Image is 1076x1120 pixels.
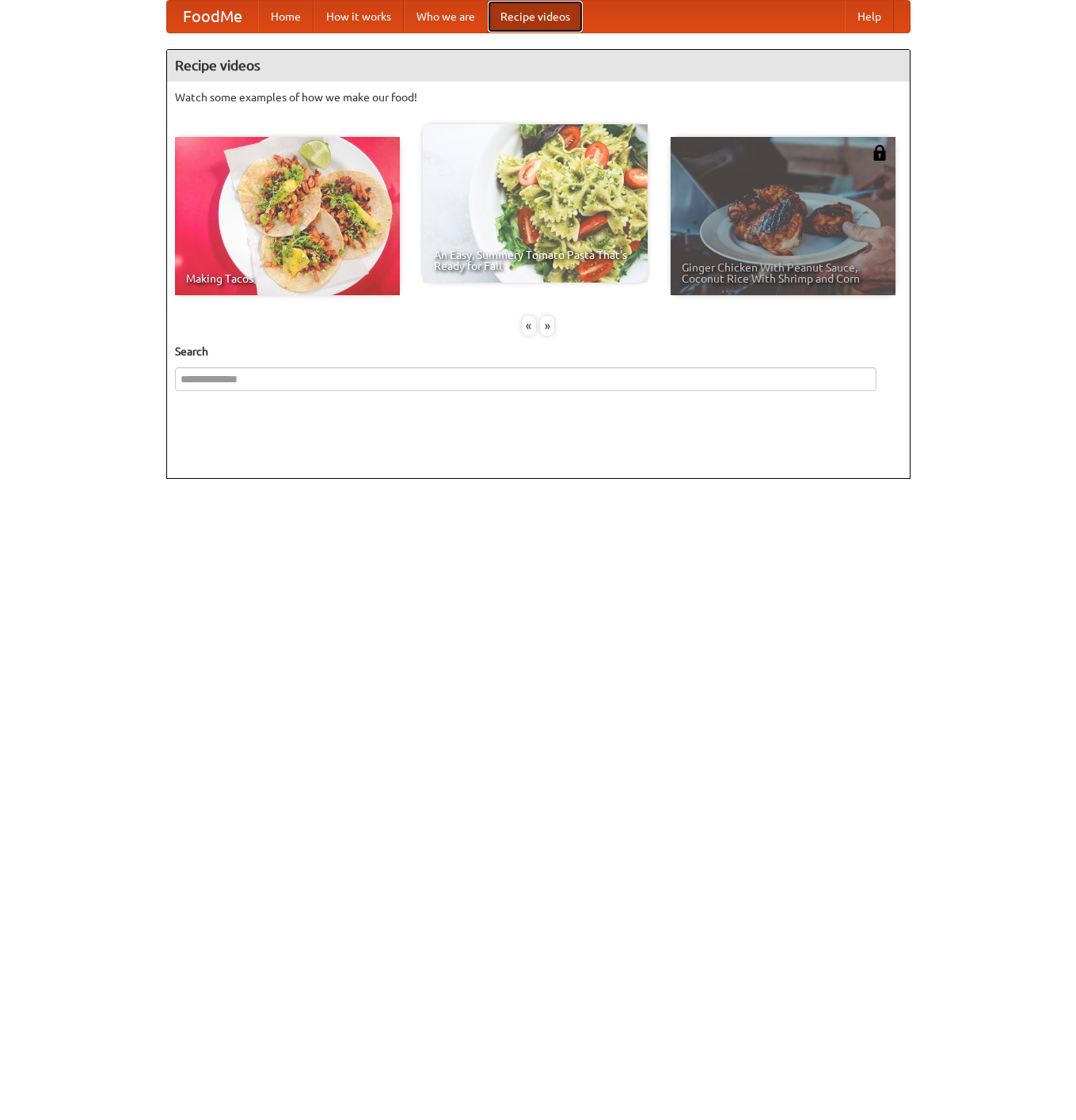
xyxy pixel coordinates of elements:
span: An Easy, Summery Tomato Pasta That's Ready for Fall [434,249,637,271]
div: « [522,316,536,336]
a: Home [258,1,314,32]
div: » [540,316,554,336]
a: FoodMe [167,1,258,32]
a: Making Tacos [175,137,400,295]
a: An Easy, Summery Tomato Pasta That's Ready for Fall [423,124,648,283]
a: How it works [314,1,404,32]
span: Making Tacos [186,273,389,284]
a: Who we are [404,1,488,32]
h4: Recipe videos [167,50,910,82]
p: Watch some examples of how we make our food! [175,89,902,105]
a: Help [845,1,894,32]
a: Recipe videos [488,1,583,32]
img: 483408.png [872,145,888,161]
h5: Search [175,344,902,359]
